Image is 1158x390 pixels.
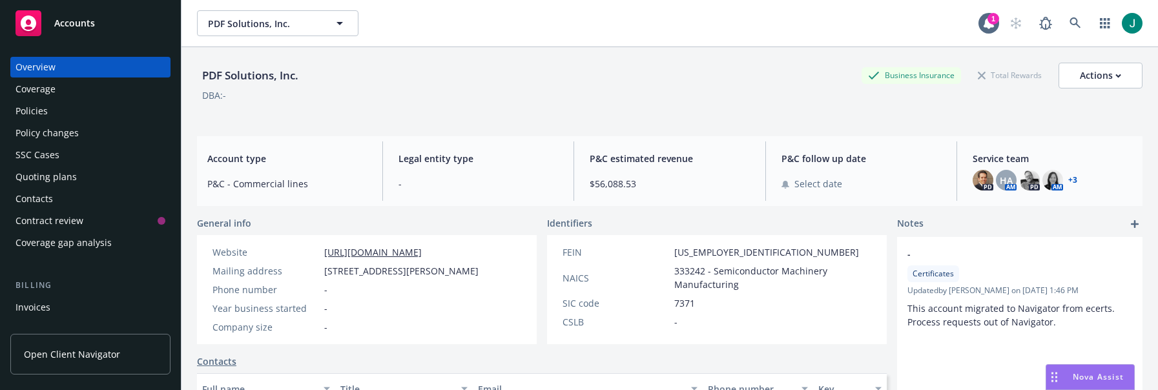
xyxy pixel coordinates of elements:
[1059,63,1142,88] button: Actions
[10,123,171,143] a: Policy changes
[16,210,83,231] div: Contract review
[10,319,171,340] a: Billing updates
[1003,10,1029,36] a: Start snowing
[1122,13,1142,34] img: photo
[1046,364,1135,390] button: Nova Assist
[16,123,79,143] div: Policy changes
[324,320,327,334] span: -
[794,177,842,190] span: Select date
[10,5,171,41] a: Accounts
[16,297,50,318] div: Invoices
[212,320,319,334] div: Company size
[547,216,592,230] span: Identifiers
[563,245,669,259] div: FEIN
[16,189,53,209] div: Contacts
[1019,170,1040,190] img: photo
[674,245,859,259] span: [US_EMPLOYER_IDENTIFICATION_NUMBER]
[197,354,236,368] a: Contacts
[197,216,251,230] span: General info
[674,315,677,329] span: -
[1073,371,1124,382] span: Nova Assist
[16,57,56,77] div: Overview
[207,177,367,190] span: P&C - Commercial lines
[324,302,327,315] span: -
[1127,216,1142,232] a: add
[324,283,327,296] span: -
[1092,10,1118,36] a: Switch app
[1062,10,1088,36] a: Search
[913,268,954,280] span: Certificates
[971,67,1048,83] div: Total Rewards
[907,302,1117,328] span: This account migrated to Navigator from ecerts. Process requests out of Navigator.
[398,177,558,190] span: -
[1080,63,1121,88] div: Actions
[10,232,171,253] a: Coverage gap analysis
[781,152,941,165] span: P&C follow up date
[16,167,77,187] div: Quoting plans
[590,152,749,165] span: P&C estimated revenue
[207,152,367,165] span: Account type
[1046,365,1062,389] div: Drag to move
[10,101,171,121] a: Policies
[674,296,695,310] span: 7371
[10,167,171,187] a: Quoting plans
[1033,10,1059,36] a: Report a Bug
[973,152,1132,165] span: Service team
[10,210,171,231] a: Contract review
[10,297,171,318] a: Invoices
[212,302,319,315] div: Year business started
[212,264,319,278] div: Mailing address
[987,13,999,25] div: 1
[16,145,59,165] div: SSC Cases
[10,57,171,77] a: Overview
[1068,176,1077,184] a: +3
[973,170,993,190] img: photo
[16,319,81,340] div: Billing updates
[197,67,304,84] div: PDF Solutions, Inc.
[197,10,358,36] button: PDF Solutions, Inc.
[563,271,669,285] div: NAICS
[862,67,961,83] div: Business Insurance
[674,264,871,291] span: 333242 - Semiconductor Machinery Manufacturing
[897,216,924,232] span: Notes
[54,18,95,28] span: Accounts
[212,245,319,259] div: Website
[212,283,319,296] div: Phone number
[10,79,171,99] a: Coverage
[16,101,48,121] div: Policies
[208,17,320,30] span: PDF Solutions, Inc.
[398,152,558,165] span: Legal entity type
[10,189,171,209] a: Contacts
[907,247,1099,261] span: -
[907,285,1132,296] span: Updated by [PERSON_NAME] on [DATE] 1:46 PM
[10,145,171,165] a: SSC Cases
[10,279,171,292] div: Billing
[16,232,112,253] div: Coverage gap analysis
[324,246,422,258] a: [URL][DOMAIN_NAME]
[563,296,669,310] div: SIC code
[16,79,56,99] div: Coverage
[897,237,1142,339] div: -CertificatesUpdatedby [PERSON_NAME] on [DATE] 1:46 PMThis account migrated to Navigator from ece...
[202,88,226,102] div: DBA: -
[324,264,479,278] span: [STREET_ADDRESS][PERSON_NAME]
[590,177,749,190] span: $56,088.53
[1042,170,1063,190] img: photo
[24,347,120,361] span: Open Client Navigator
[1000,174,1013,187] span: HA
[563,315,669,329] div: CSLB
